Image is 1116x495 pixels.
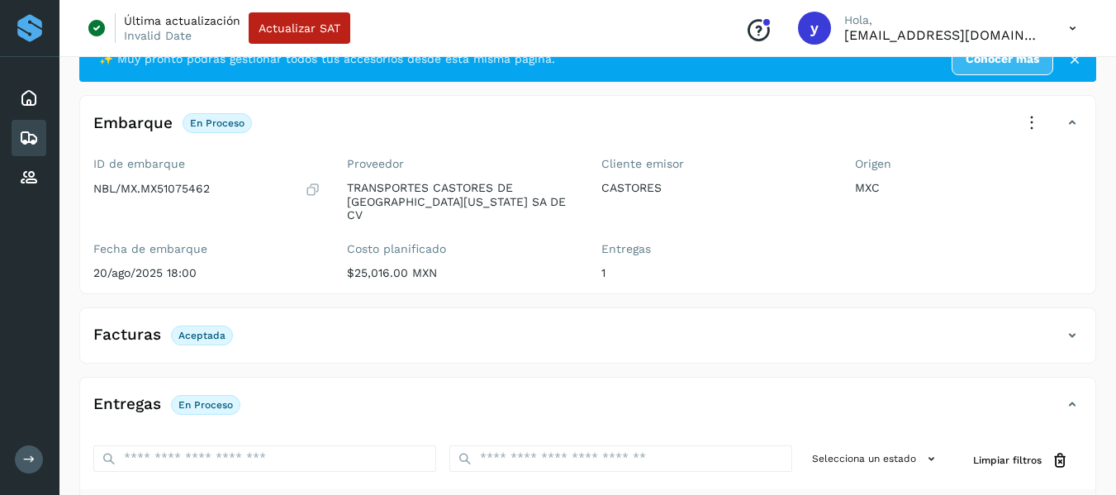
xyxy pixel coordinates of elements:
label: Costo planificado [347,242,574,256]
div: Embarques [12,120,46,156]
p: Última actualización [124,13,240,28]
h4: Entregas [93,395,161,414]
p: CASTORES [601,181,829,195]
p: Aceptada [178,330,226,341]
p: Invalid Date [124,28,192,43]
span: Actualizar SAT [259,22,340,34]
label: ID de embarque [93,157,321,171]
a: Conocer más [952,43,1053,75]
p: En proceso [190,117,245,129]
div: EntregasEn proceso [80,391,1095,432]
p: Hola, [844,13,1042,27]
label: Cliente emisor [601,157,829,171]
button: Actualizar SAT [249,12,350,44]
div: Inicio [12,80,46,117]
h4: Embarque [93,114,173,133]
p: En proceso [178,399,233,411]
button: Limpiar filtros [960,445,1082,476]
span: Limpiar filtros [973,453,1042,468]
span: ✨ Muy pronto podrás gestionar todos tus accesorios desde esta misma página. [99,50,555,68]
label: Origen [855,157,1082,171]
label: Entregas [601,242,829,256]
p: NBL/MX.MX51075462 [93,182,210,196]
label: Fecha de embarque [93,242,321,256]
p: $25,016.00 MXN [347,266,574,280]
p: yortega@niagarawater.com [844,27,1042,43]
div: EmbarqueEn proceso [80,109,1095,150]
div: Proveedores [12,159,46,196]
div: FacturasAceptada [80,321,1095,363]
label: Proveedor [347,157,574,171]
button: Selecciona un estado [805,445,947,473]
p: 20/ago/2025 18:00 [93,266,321,280]
h4: Facturas [93,326,161,345]
p: MXC [855,181,1082,195]
p: 1 [601,266,829,280]
p: TRANSPORTES CASTORES DE [GEOGRAPHIC_DATA][US_STATE] SA DE CV [347,181,574,222]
